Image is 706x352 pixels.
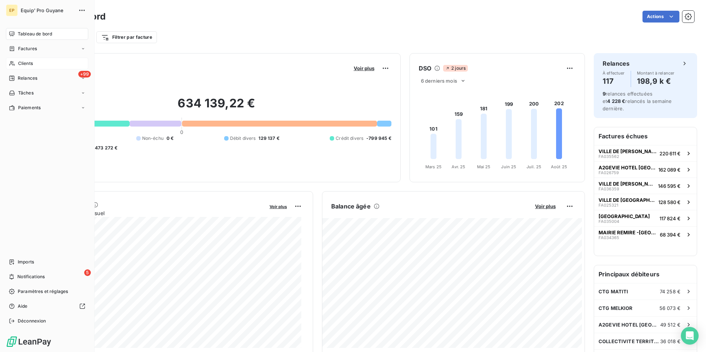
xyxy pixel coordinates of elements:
span: FA025321 [599,203,618,207]
tspan: Août 25 [551,164,567,169]
a: Tâches [6,87,88,99]
span: -473 272 € [93,145,118,151]
tspan: Avr. 25 [452,164,465,169]
button: VILLE DE [PERSON_NAME]FA035562220 611 € [594,145,697,161]
span: 9 [603,91,606,97]
span: 49 512 € [660,322,681,328]
h6: Balance âgée [331,202,371,211]
span: À effectuer [603,71,625,75]
h6: DSO [419,64,431,73]
span: 56 073 € [659,305,681,311]
a: Paiements [6,102,88,114]
span: Notifications [17,273,45,280]
span: FA035562 [599,154,619,159]
button: Filtrer par facture [96,31,157,43]
span: relances effectuées et relancés la semaine dernière. [603,91,672,111]
span: VILLE DE [GEOGRAPHIC_DATA] [599,197,655,203]
span: VILLE DE [PERSON_NAME] [599,148,657,154]
h6: Relances [603,59,630,68]
span: 128 580 € [658,199,681,205]
span: Paiements [18,104,41,111]
a: Paramètres et réglages [6,286,88,297]
span: Chiffre d'affaires mensuel [42,209,264,217]
h6: Factures échues [594,127,697,145]
button: MAIRIE REMIRE -[GEOGRAPHIC_DATA]FA03436568 394 € [594,226,697,242]
span: 0 € [167,135,174,142]
span: Déconnexion [18,318,46,324]
a: Factures [6,43,88,55]
tspan: Juin 25 [501,164,516,169]
span: 2 jours [443,65,468,72]
a: Aide [6,300,88,312]
span: FA026759 [599,170,619,175]
span: CTG MELKIOR [599,305,633,311]
span: Crédit divers [336,135,363,142]
span: Imports [18,259,34,265]
tspan: Mai 25 [477,164,490,169]
span: 36 018 € [660,338,681,344]
h6: Principaux débiteurs [594,265,697,283]
span: Clients [18,60,33,67]
h4: 198,9 k € [637,75,675,87]
a: Imports [6,256,88,268]
span: A2GEVIE HOTEL [GEOGRAPHIC_DATA] [599,322,660,328]
span: Non-échu [142,135,164,142]
span: 146 595 € [658,183,681,189]
span: FA034365 [599,235,619,240]
span: Aide [18,303,28,310]
span: VILLE DE [PERSON_NAME] [599,181,655,187]
span: CTG MATITI [599,289,628,294]
span: FA035004 [599,219,619,224]
a: Tableau de bord [6,28,88,40]
span: +99 [78,71,91,77]
span: Montant à relancer [637,71,675,75]
span: Tableau de bord [18,31,52,37]
span: 74 258 € [660,289,681,294]
span: Equip' Pro Guyane [21,7,74,13]
span: Voir plus [535,203,556,209]
h4: 117 [603,75,625,87]
span: Factures [18,45,37,52]
img: Logo LeanPay [6,336,52,348]
span: 6 derniers mois [421,78,457,84]
span: -799 945 € [366,135,391,142]
tspan: Juil. 25 [527,164,541,169]
span: 68 394 € [660,232,681,238]
span: Tâches [18,90,34,96]
span: Voir plus [354,65,374,71]
span: 220 611 € [659,151,681,156]
button: VILLE DE [PERSON_NAME]FA036359146 595 € [594,177,697,194]
h2: 634 139,22 € [42,96,391,118]
button: Voir plus [352,65,377,72]
a: Clients [6,58,88,69]
span: [GEOGRAPHIC_DATA] [599,213,650,219]
span: 4 228 € [607,98,625,104]
button: [GEOGRAPHIC_DATA]FA035004117 824 € [594,210,697,226]
button: Voir plus [267,203,289,210]
span: Paramètres et réglages [18,288,68,295]
span: Voir plus [270,204,287,209]
span: 129 137 € [258,135,279,142]
span: COLLECTIVITE TERRITORIALE DE GUYANE * [599,338,660,344]
a: +99Relances [6,72,88,84]
span: 5 [84,269,91,276]
span: Relances [18,75,37,82]
span: Débit divers [230,135,256,142]
button: Voir plus [533,203,558,210]
span: 162 089 € [658,167,681,173]
span: 0 [180,129,183,135]
div: Open Intercom Messenger [681,327,699,345]
button: A2GEVIE HOTEL [GEOGRAPHIC_DATA]FA026759162 089 € [594,161,697,177]
span: A2GEVIE HOTEL [GEOGRAPHIC_DATA] [599,165,655,170]
span: FA036359 [599,187,619,191]
button: Actions [642,11,679,23]
tspan: Mars 25 [425,164,442,169]
button: VILLE DE [GEOGRAPHIC_DATA]FA025321128 580 € [594,194,697,210]
div: EP [6,4,18,16]
span: MAIRIE REMIRE -[GEOGRAPHIC_DATA] [599,230,657,235]
span: 117 824 € [659,215,681,221]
